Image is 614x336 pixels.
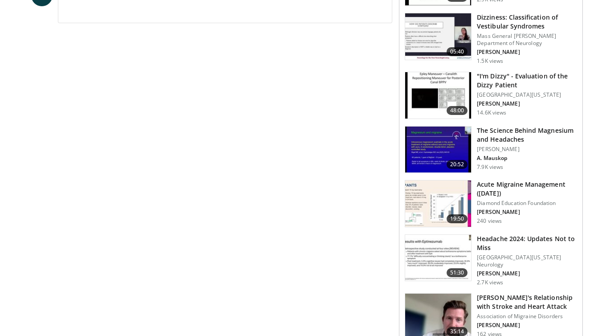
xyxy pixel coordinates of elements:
[447,327,468,336] span: 35:14
[477,155,577,162] p: A. Mauskop
[477,279,503,286] p: 2.7K views
[405,180,471,227] img: ed985455-815b-49b3-b8e4-bdf8434a5a78.150x105_q85_crop-smart_upscale.jpg
[477,209,577,216] p: [PERSON_NAME]
[477,254,577,268] p: [GEOGRAPHIC_DATA][US_STATE] Neurology
[477,180,577,198] h3: Acute Migraine Management ([DATE])
[447,160,468,169] span: 20:52
[447,106,468,115] span: 48:00
[477,33,577,47] p: Mass General [PERSON_NAME] Department of Neurology
[477,146,577,153] p: [PERSON_NAME]
[477,91,577,98] p: [GEOGRAPHIC_DATA][US_STATE]
[405,72,471,119] img: 5373e1fe-18ae-47e7-ad82-0c604b173657.150x105_q85_crop-smart_upscale.jpg
[477,49,577,56] p: [PERSON_NAME]
[477,100,577,107] p: [PERSON_NAME]
[477,13,577,31] h3: Dizziness: Classification of Vestibular Syndromes
[477,57,503,65] p: 1.5K views
[477,313,577,320] p: Association of Migraine Disorders
[477,293,577,311] h3: [PERSON_NAME]'s Relationship with Stroke and Heart Attack
[477,217,502,225] p: 240 views
[447,214,468,223] span: 19:50
[477,164,503,171] p: 7.9K views
[477,72,577,90] h3: "I'm Dizzy" - Evaluation of the Dizzy Patient
[405,72,577,119] a: 48:00 "I'm Dizzy" - Evaluation of the Dizzy Patient [GEOGRAPHIC_DATA][US_STATE] [PERSON_NAME] 14....
[405,13,471,60] img: f3fa83fd-b5e8-4708-9642-6b8bfc6cea39.150x105_q85_crop-smart_upscale.jpg
[405,234,577,286] a: 51:30 Headache 2024: Updates Not to Miss [GEOGRAPHIC_DATA][US_STATE] Neurology [PERSON_NAME] 2.7K...
[477,270,577,277] p: [PERSON_NAME]
[477,234,577,252] h3: Headache 2024: Updates Not to Miss
[405,235,471,281] img: 34fdf5c7-a19d-4250-a032-8ed2a79cd9de.150x105_q85_crop-smart_upscale.jpg
[405,13,577,65] a: 05:40 Dizziness: Classification of Vestibular Syndromes Mass General [PERSON_NAME] Department of ...
[477,109,506,116] p: 14.6K views
[477,126,577,144] h3: The Science Behind Magnesium and Headaches
[405,127,471,173] img: 6ee4b01d-3379-4678-8287-e03ad5f5300f.150x105_q85_crop-smart_upscale.jpg
[405,180,577,227] a: 19:50 Acute Migraine Management ([DATE]) Diamond Education Foundation [PERSON_NAME] 240 views
[477,200,577,207] p: Diamond Education Foundation
[405,126,577,173] a: 20:52 The Science Behind Magnesium and Headaches [PERSON_NAME] A. Mauskop 7.9K views
[447,268,468,277] span: 51:30
[447,47,468,56] span: 05:40
[477,322,577,329] p: [PERSON_NAME]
